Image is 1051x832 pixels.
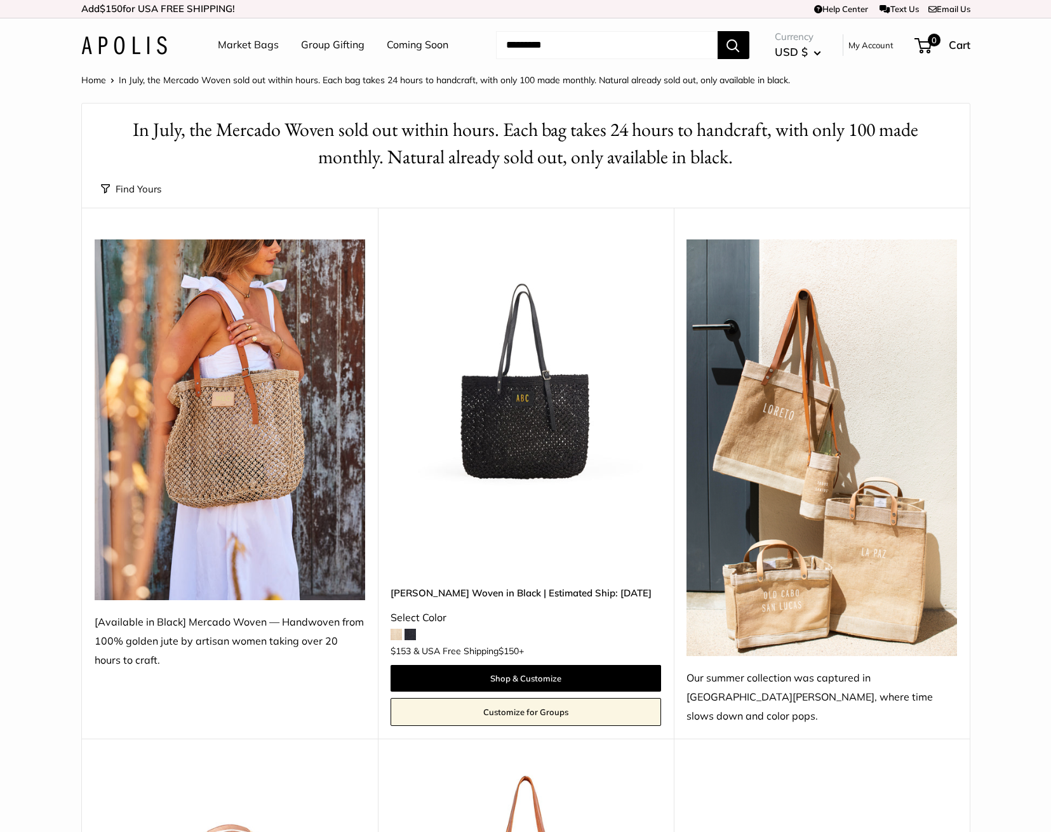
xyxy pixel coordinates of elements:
[499,645,519,657] span: $150
[949,38,970,51] span: Cart
[848,37,894,53] a: My Account
[916,35,970,55] a: 0 Cart
[81,72,790,88] nav: Breadcrumb
[218,36,279,55] a: Market Bags
[775,28,821,46] span: Currency
[391,239,661,510] a: Mercado Woven in Black | Estimated Ship: Oct. 19thMercado Woven in Black | Estimated Ship: Oct. 19th
[927,34,940,46] span: 0
[119,74,790,86] span: In July, the Mercado Woven sold out within hours. Each bag takes 24 hours to handcraft, with only...
[413,647,524,655] span: & USA Free Shipping +
[880,4,918,14] a: Text Us
[391,665,661,692] a: Shop & Customize
[81,36,167,55] img: Apolis
[686,239,957,656] img: Our summer collection was captured in Todos Santos, where time slows down and color pops.
[391,645,411,657] span: $153
[391,698,661,726] a: Customize for Groups
[928,4,970,14] a: Email Us
[301,36,365,55] a: Group Gifting
[775,45,808,58] span: USD $
[496,31,718,59] input: Search...
[391,608,661,627] div: Select Color
[95,239,365,600] img: [Available in Black] Mercado Woven — Handwoven from 100% golden jute by artisan women taking over...
[387,36,448,55] a: Coming Soon
[391,239,661,510] img: Mercado Woven in Black | Estimated Ship: Oct. 19th
[686,669,957,726] div: Our summer collection was captured in [GEOGRAPHIC_DATA][PERSON_NAME], where time slows down and c...
[100,3,123,15] span: $150
[718,31,749,59] button: Search
[814,4,868,14] a: Help Center
[81,74,106,86] a: Home
[101,180,161,198] button: Find Yours
[775,42,821,62] button: USD $
[101,116,951,171] h1: In July, the Mercado Woven sold out within hours. Each bag takes 24 hours to handcraft, with only...
[95,613,365,670] div: [Available in Black] Mercado Woven — Handwoven from 100% golden jute by artisan women taking over...
[391,586,661,600] a: [PERSON_NAME] Woven in Black | Estimated Ship: [DATE]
